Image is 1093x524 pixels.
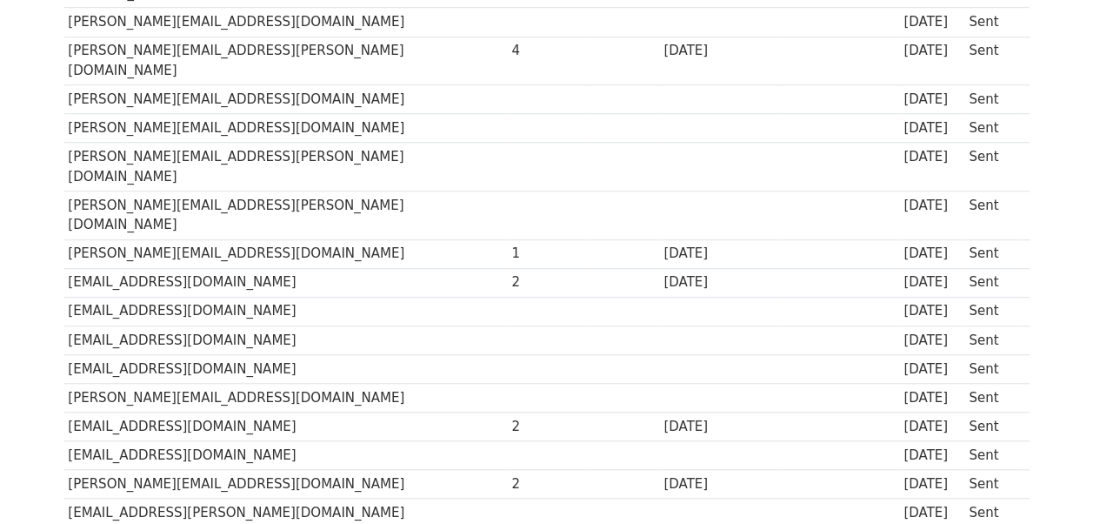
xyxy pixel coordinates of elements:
[64,37,508,85] td: [PERSON_NAME][EMAIL_ADDRESS][PERSON_NAME][DOMAIN_NAME]
[903,474,961,494] div: [DATE]
[964,383,1020,412] td: Sent
[663,417,776,437] div: [DATE]
[64,191,508,239] td: [PERSON_NAME][EMAIL_ADDRESS][PERSON_NAME][DOMAIN_NAME]
[64,85,508,114] td: [PERSON_NAME][EMAIL_ADDRESS][DOMAIN_NAME]
[511,244,581,264] div: 1
[964,191,1020,239] td: Sent
[903,446,961,466] div: [DATE]
[903,244,961,264] div: [DATE]
[64,326,508,354] td: [EMAIL_ADDRESS][DOMAIN_NAME]
[663,272,776,292] div: [DATE]
[903,417,961,437] div: [DATE]
[964,268,1020,297] td: Sent
[903,12,961,32] div: [DATE]
[903,118,961,138] div: [DATE]
[964,8,1020,37] td: Sent
[903,301,961,321] div: [DATE]
[511,272,581,292] div: 2
[903,90,961,110] div: [DATE]
[964,297,1020,326] td: Sent
[64,470,508,499] td: [PERSON_NAME][EMAIL_ADDRESS][DOMAIN_NAME]
[64,8,508,37] td: [PERSON_NAME][EMAIL_ADDRESS][DOMAIN_NAME]
[64,239,508,268] td: [PERSON_NAME][EMAIL_ADDRESS][DOMAIN_NAME]
[903,147,961,167] div: [DATE]
[64,354,508,383] td: [EMAIL_ADDRESS][DOMAIN_NAME]
[64,441,508,470] td: [EMAIL_ADDRESS][DOMAIN_NAME]
[663,474,776,494] div: [DATE]
[64,114,508,143] td: [PERSON_NAME][EMAIL_ADDRESS][DOMAIN_NAME]
[964,143,1020,191] td: Sent
[903,272,961,292] div: [DATE]
[64,297,508,326] td: [EMAIL_ADDRESS][DOMAIN_NAME]
[903,388,961,408] div: [DATE]
[511,474,581,494] div: 2
[511,41,581,61] div: 4
[64,413,508,441] td: [EMAIL_ADDRESS][DOMAIN_NAME]
[964,470,1020,499] td: Sent
[964,413,1020,441] td: Sent
[511,417,581,437] div: 2
[64,268,508,297] td: [EMAIL_ADDRESS][DOMAIN_NAME]
[964,326,1020,354] td: Sent
[964,354,1020,383] td: Sent
[903,41,961,61] div: [DATE]
[663,41,776,61] div: [DATE]
[663,244,776,264] div: [DATE]
[903,503,961,523] div: [DATE]
[964,85,1020,114] td: Sent
[903,359,961,380] div: [DATE]
[964,37,1020,85] td: Sent
[1006,440,1093,524] iframe: Chat Widget
[964,441,1020,470] td: Sent
[64,143,508,191] td: [PERSON_NAME][EMAIL_ADDRESS][PERSON_NAME][DOMAIN_NAME]
[903,331,961,351] div: [DATE]
[64,383,508,412] td: [PERSON_NAME][EMAIL_ADDRESS][DOMAIN_NAME]
[903,196,961,216] div: [DATE]
[964,239,1020,268] td: Sent
[964,114,1020,143] td: Sent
